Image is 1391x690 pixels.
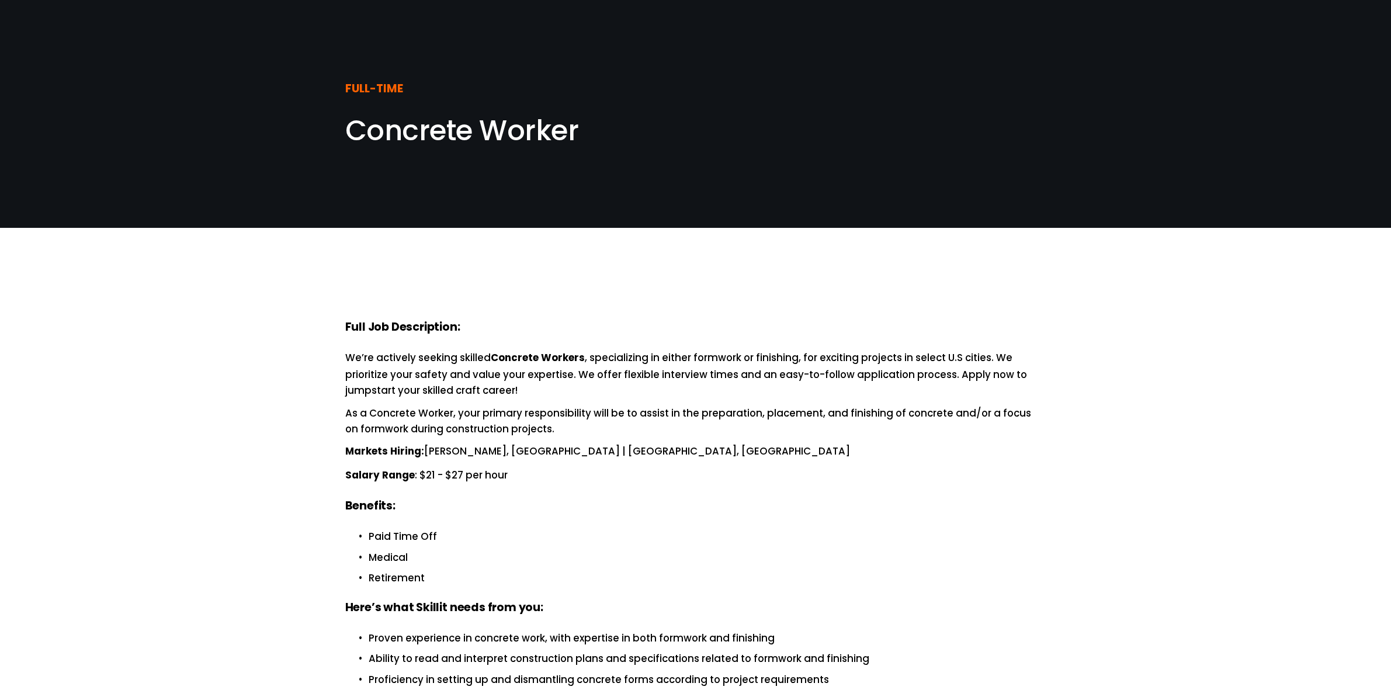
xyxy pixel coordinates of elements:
[345,405,1046,437] p: As a Concrete Worker, your primary responsibility will be to assist in the preparation, placement...
[369,672,1046,688] p: Proficiency in setting up and dismantling concrete forms according to project requirements
[369,529,1046,545] p: Paid Time Off
[345,80,403,99] strong: FULL-TIME
[345,443,1046,460] p: [PERSON_NAME], [GEOGRAPHIC_DATA] | [GEOGRAPHIC_DATA], [GEOGRAPHIC_DATA]
[369,630,1046,646] p: Proven experience in concrete work, with expertise in both formwork and finishing
[345,467,1046,484] p: : $21 - $27 per hour
[345,350,1046,398] p: We’re actively seeking skilled , specializing in either formwork or finishing, for exciting proje...
[369,550,1046,566] p: Medical
[369,651,1046,667] p: Ability to read and interpret construction plans and specifications related to formwork and finis...
[491,350,585,367] strong: Concrete Workers
[345,318,460,338] strong: Full Job Description:
[345,467,415,484] strong: Salary Range
[369,570,1046,586] p: Retirement
[345,599,543,618] strong: Here’s what Skillit needs from you:
[345,497,396,516] strong: Benefits:
[345,111,579,150] span: Concrete Worker
[345,443,424,460] strong: Markets Hiring:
